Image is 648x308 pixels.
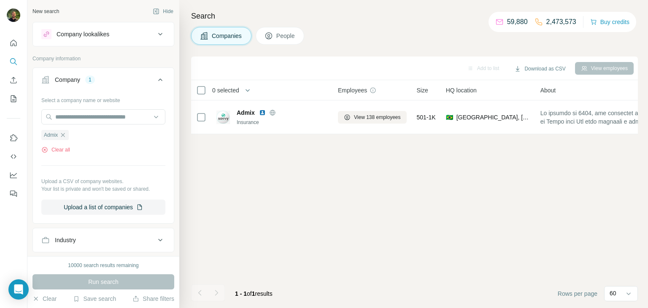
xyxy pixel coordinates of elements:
button: Download as CSV [508,62,571,75]
button: Dashboard [7,168,20,183]
span: 1 - 1 [235,290,247,297]
span: results [235,290,273,297]
button: Company lookalikes [33,24,174,44]
span: Employees [338,86,367,95]
span: Admix [237,108,255,117]
div: Company [55,76,80,84]
button: Search [7,54,20,69]
div: Industry [55,236,76,244]
button: Quick start [7,35,20,51]
p: 2,473,573 [546,17,576,27]
button: Upload a list of companies [41,200,165,215]
div: Insurance [237,119,328,126]
button: Enrich CSV [7,73,20,88]
span: About [540,86,556,95]
button: Industry [33,230,174,250]
div: 1 [85,76,95,84]
button: Clear [32,294,57,303]
button: Clear all [41,146,70,154]
div: New search [32,8,59,15]
span: [GEOGRAPHIC_DATA], [GEOGRAPHIC_DATA] [456,113,530,122]
span: of [247,290,252,297]
button: My lists [7,91,20,106]
button: Share filters [132,294,174,303]
p: 59,880 [507,17,528,27]
span: 501-1K [417,113,436,122]
span: HQ location [446,86,477,95]
button: Use Surfe API [7,149,20,164]
p: Your list is private and won't be saved or shared. [41,185,165,193]
span: Size [417,86,428,95]
button: Save search [73,294,116,303]
button: Hide [147,5,179,18]
h4: Search [191,10,638,22]
p: Company information [32,55,174,62]
span: Rows per page [558,289,597,298]
div: Open Intercom Messenger [8,279,29,300]
span: 1 [252,290,255,297]
p: 60 [610,289,616,297]
img: Logo of Admix [216,111,230,124]
button: Buy credits [590,16,629,28]
div: 10000 search results remaining [68,262,138,269]
span: 0 selected [212,86,239,95]
div: Company lookalikes [57,30,109,38]
span: 🇧🇷 [446,113,453,122]
button: View 138 employees [338,111,407,124]
button: Company1 [33,70,174,93]
img: Avatar [7,8,20,22]
span: People [276,32,296,40]
span: View 138 employees [354,113,401,121]
button: Feedback [7,186,20,201]
span: Companies [212,32,243,40]
p: Upload a CSV of company websites. [41,178,165,185]
img: LinkedIn logo [259,109,266,116]
button: Use Surfe on LinkedIn [7,130,20,146]
span: Admix [44,131,58,139]
div: Select a company name or website [41,93,165,104]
